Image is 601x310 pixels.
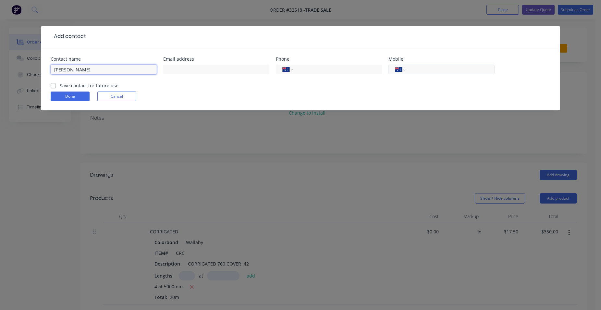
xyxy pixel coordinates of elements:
[51,32,86,40] div: Add contact
[60,82,118,89] label: Save contact for future use
[51,57,157,61] div: Contact name
[51,92,90,101] button: Done
[388,57,495,61] div: Mobile
[97,92,136,101] button: Cancel
[276,57,382,61] div: Phone
[163,57,269,61] div: Email address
